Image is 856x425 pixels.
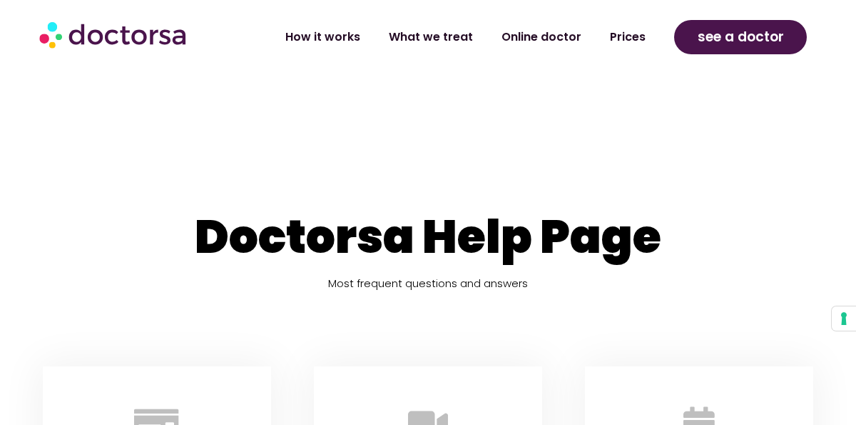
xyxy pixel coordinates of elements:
a: What we treat [374,21,487,54]
a: Online doctor [487,21,596,54]
button: Your consent preferences for tracking technologies [832,306,856,331]
a: Prices [596,21,660,54]
h5: Most frequent questions and answers [21,272,835,295]
h1: Doctorsa Help Page [21,209,835,265]
nav: Menu [231,21,660,54]
a: see a doctor [674,20,807,54]
a: How it works [271,21,374,54]
span: see a doctor [698,26,784,49]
